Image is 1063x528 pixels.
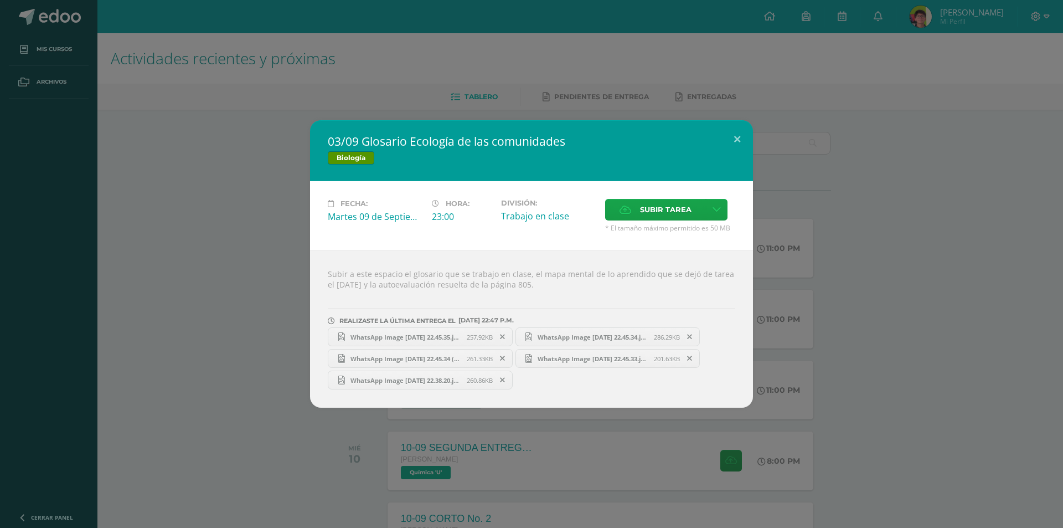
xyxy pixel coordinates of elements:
span: 261.33KB [467,355,493,363]
span: WhatsApp Image [DATE] 22.45.34.jpeg [532,333,654,341]
a: WhatsApp Image [DATE] 22.45.34.jpeg 286.29KB [515,327,700,346]
span: * El tamaño máximo permitido es 50 MB [605,223,735,233]
span: WhatsApp Image [DATE] 22.45.34 (1).jpeg [345,355,467,363]
a: WhatsApp Image [DATE] 22.45.35.jpeg 257.92KB [328,327,513,346]
span: Remover entrega [680,331,699,343]
span: Biología [328,151,374,165]
span: Remover entrega [493,374,512,386]
h2: 03/09 Glosario Ecología de las comunidades [328,134,735,149]
a: WhatsApp Image [DATE] 22.45.33.jpeg 201.63KB [515,349,700,368]
a: WhatsApp Image [DATE] 22.45.34 (1).jpeg 261.33KB [328,349,513,368]
div: Martes 09 de Septiembre [328,211,423,223]
span: Fecha: [340,199,368,208]
div: Trabajo en clase [501,210,596,222]
div: Subir a este espacio el glosario que se trabajo en clase, el mapa mental de lo aprendido que se d... [310,250,753,408]
span: WhatsApp Image [DATE] 22.38.20.jpeg [345,376,467,385]
span: WhatsApp Image [DATE] 22.45.33.jpeg [532,355,654,363]
span: [DATE] 22:47 P.M. [456,320,514,321]
span: Subir tarea [640,199,692,220]
span: REALIZASTE LA ÚLTIMA ENTREGA EL [339,317,456,325]
span: Hora: [446,199,469,208]
span: Remover entrega [493,352,512,365]
span: Remover entrega [680,352,699,365]
span: Remover entrega [493,331,512,343]
span: WhatsApp Image [DATE] 22.45.35.jpeg [345,333,467,341]
span: 257.92KB [467,333,493,341]
span: 201.63KB [654,355,680,363]
label: División: [501,199,596,207]
span: 286.29KB [654,333,680,341]
button: Close (Esc) [721,120,753,158]
a: WhatsApp Image [DATE] 22.38.20.jpeg 260.86KB [328,371,513,389]
span: 260.86KB [467,376,493,385]
div: 23:00 [432,211,492,223]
